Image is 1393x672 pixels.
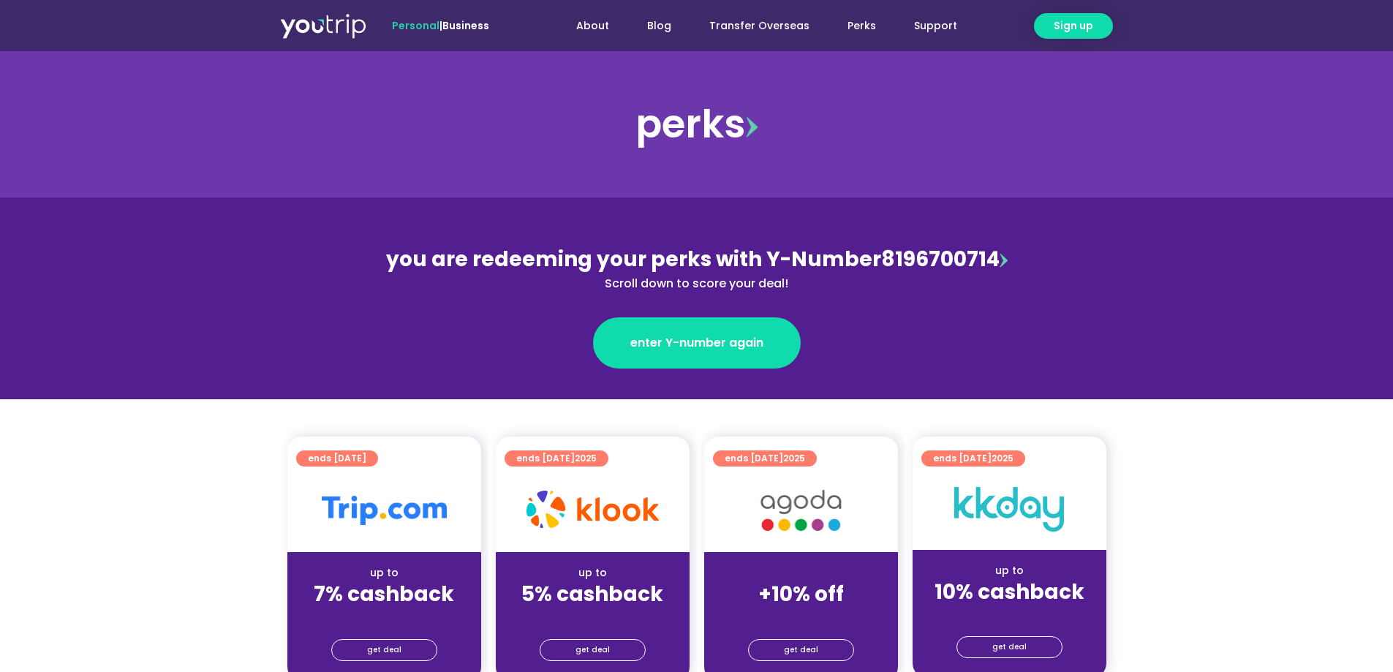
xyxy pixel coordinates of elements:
a: get deal [331,639,437,661]
span: enter Y-number again [630,334,763,352]
div: up to [924,563,1095,578]
a: ends [DATE]2025 [713,450,817,467]
span: ends [DATE] [516,450,597,467]
span: get deal [784,640,818,660]
a: get deal [540,639,646,661]
a: ends [DATE] [296,450,378,467]
nav: Menu [529,12,976,39]
span: ends [DATE] [725,450,805,467]
a: Support [895,12,976,39]
a: get deal [956,636,1062,658]
span: 2025 [575,452,597,464]
a: ends [DATE]2025 [505,450,608,467]
span: ends [DATE] [933,450,1013,467]
span: Personal [392,18,439,33]
span: up to [788,565,815,580]
strong: 5% cashback [521,580,663,608]
a: Perks [828,12,895,39]
span: get deal [575,640,610,660]
span: ends [DATE] [308,450,366,467]
div: (for stays only) [299,608,469,623]
strong: +10% off [758,580,844,608]
a: Transfer Overseas [690,12,828,39]
div: Scroll down to score your deal! [380,275,1014,292]
strong: 10% cashback [935,578,1084,606]
div: (for stays only) [507,608,678,623]
span: | [392,18,489,33]
span: 2025 [783,452,805,464]
a: ends [DATE]2025 [921,450,1025,467]
span: you are redeeming your perks with Y-Number [386,245,881,273]
a: Sign up [1034,13,1113,39]
div: up to [507,565,678,581]
a: Business [442,18,489,33]
div: 8196700714 [380,244,1014,292]
span: get deal [992,637,1027,657]
div: (for stays only) [716,608,886,623]
div: (for stays only) [924,605,1095,621]
span: get deal [367,640,401,660]
span: 2025 [992,452,1013,464]
a: enter Y-number again [593,317,801,369]
a: About [557,12,628,39]
a: Blog [628,12,690,39]
div: up to [299,565,469,581]
a: get deal [748,639,854,661]
span: Sign up [1054,18,1093,34]
strong: 7% cashback [314,580,454,608]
